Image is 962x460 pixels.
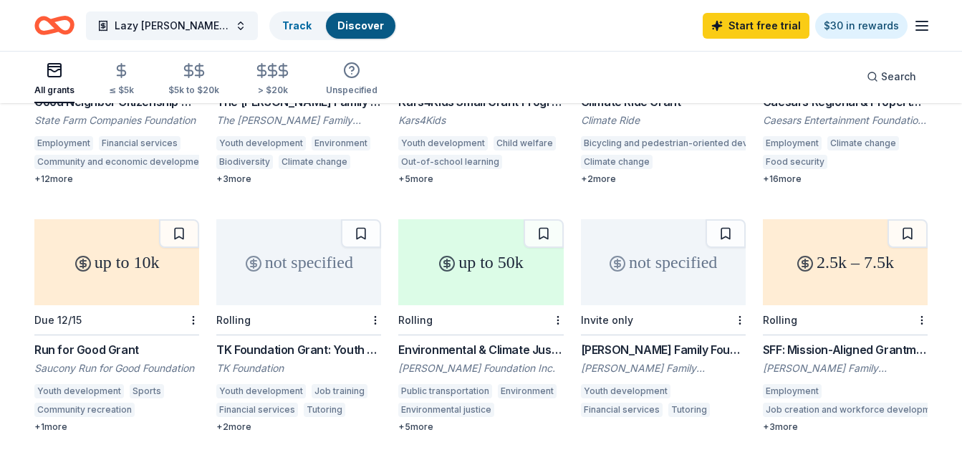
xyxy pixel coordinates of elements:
[763,341,928,358] div: SFF: Mission-Aligned Grantmaking - Seed Grants
[398,136,488,150] div: Youth development
[827,136,899,150] div: Climate change
[34,421,199,433] div: + 1 more
[216,173,381,185] div: + 3 more
[86,11,258,40] button: Lazy [PERSON_NAME][MEDICAL_DATA]
[581,384,670,398] div: Youth development
[34,136,93,150] div: Employment
[34,85,74,96] div: All grants
[398,173,563,185] div: + 5 more
[581,341,746,358] div: [PERSON_NAME] Family Foundation Grants
[398,403,494,417] div: Environmental justice
[398,314,433,326] div: Rolling
[168,57,219,103] button: $5k to $20k
[34,384,124,398] div: Youth development
[763,155,827,169] div: Food security
[216,219,381,305] div: not specified
[34,56,74,103] button: All grants
[763,403,947,417] div: Job creation and workforce development
[398,155,502,169] div: Out-of-school learning
[279,155,350,169] div: Climate change
[216,219,381,433] a: not specifiedRollingTK Foundation Grant: Youth Development GrantTK FoundationYouth developmentJob...
[398,219,563,433] a: up to 50kRollingEnvironmental & Climate Justice Program[PERSON_NAME] Foundation Inc.Public transp...
[34,155,210,169] div: Community and economic development
[282,19,312,32] a: Track
[498,384,557,398] div: Environment
[763,314,797,326] div: Rolling
[326,56,377,103] button: Unspecified
[312,136,370,150] div: Environment
[216,361,381,375] div: TK Foundation
[326,85,377,96] div: Unspecified
[581,113,746,128] div: Climate Ride
[168,85,219,96] div: $5k to $20k
[216,136,306,150] div: Youth development
[337,19,384,32] a: Discover
[398,361,563,375] div: [PERSON_NAME] Foundation Inc.
[763,136,822,150] div: Employment
[581,403,663,417] div: Financial services
[581,173,746,185] div: + 2 more
[34,219,199,305] div: up to 10k
[34,173,199,185] div: + 12 more
[398,113,563,128] div: Kars4Kids
[398,219,563,305] div: up to 50k
[216,421,381,433] div: + 2 more
[581,136,792,150] div: Bicycling and pedestrian-oriented development
[216,113,381,128] div: The [PERSON_NAME] Family Foundation
[763,173,928,185] div: + 16 more
[581,219,746,421] a: not specifiedInvite only[PERSON_NAME] Family Foundation Grants[PERSON_NAME] Family FoundationYout...
[254,85,292,96] div: > $20k
[34,113,199,128] div: State Farm Companies Foundation
[398,421,563,433] div: + 5 more
[34,361,199,375] div: Saucony Run for Good Foundation
[216,341,381,358] div: TK Foundation Grant: Youth Development Grant
[855,62,928,91] button: Search
[581,155,653,169] div: Climate change
[304,403,345,417] div: Tutoring
[34,219,199,433] a: up to 10kDue 12/15Run for Good GrantSaucony Run for Good FoundationYouth developmentSportsCommuni...
[763,384,822,398] div: Employment
[216,155,273,169] div: Biodiversity
[312,384,367,398] div: Job training
[254,57,292,103] button: > $20k
[34,314,82,326] div: Due 12/15
[216,403,298,417] div: Financial services
[398,384,492,398] div: Public transportation
[763,113,928,128] div: Caesars Entertainment Foundation Inc
[398,341,563,358] div: Environmental & Climate Justice Program
[216,314,251,326] div: Rolling
[269,11,397,40] button: TrackDiscover
[763,219,928,433] a: 2.5k – 7.5kRollingSFF: Mission-Aligned Grantmaking - Seed Grants[PERSON_NAME] Family FoundationEm...
[763,219,928,305] div: 2.5k – 7.5k
[34,9,74,42] a: Home
[581,219,746,305] div: not specified
[881,68,916,85] span: Search
[763,421,928,433] div: + 3 more
[581,314,633,326] div: Invite only
[99,136,181,150] div: Financial services
[763,361,928,375] div: [PERSON_NAME] Family Foundation
[115,17,229,34] span: Lazy [PERSON_NAME][MEDICAL_DATA]
[130,384,164,398] div: Sports
[815,13,908,39] a: $30 in rewards
[34,341,199,358] div: Run for Good Grant
[494,136,556,150] div: Child welfare
[109,57,134,103] button: ≤ $5k
[668,403,710,417] div: Tutoring
[581,361,746,375] div: [PERSON_NAME] Family Foundation
[34,403,135,417] div: Community recreation
[703,13,809,39] a: Start free trial
[109,85,134,96] div: ≤ $5k
[216,384,306,398] div: Youth development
